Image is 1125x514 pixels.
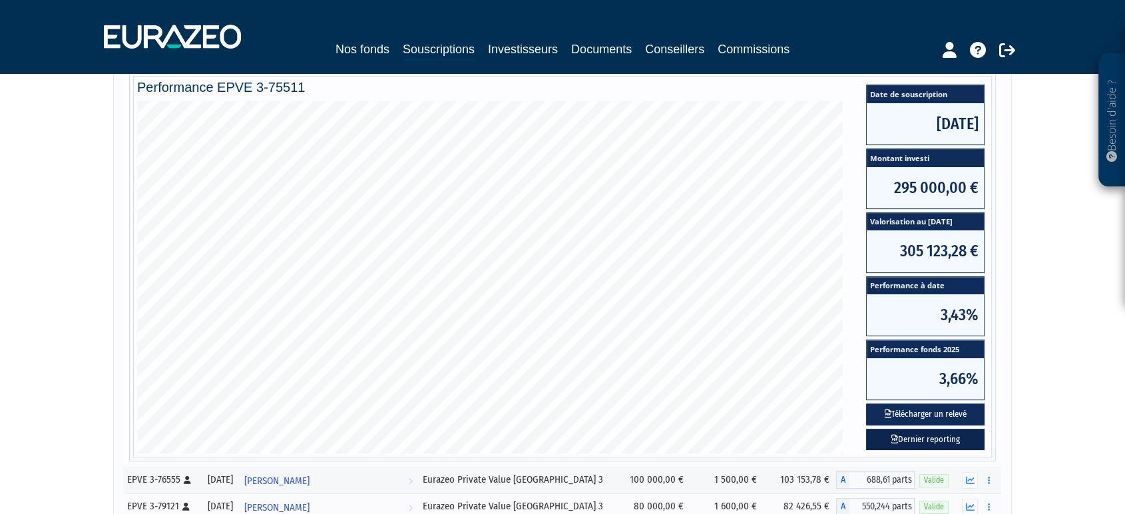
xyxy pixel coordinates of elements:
[866,429,985,451] a: Dernier reporting
[239,467,419,493] a: [PERSON_NAME]
[127,473,198,487] div: EPVE 3-76555
[423,473,613,487] div: Eurazeo Private Value [GEOGRAPHIC_DATA] 3
[1104,61,1120,180] p: Besoin d'aide ?
[867,167,984,208] span: 295 000,00 €
[867,230,984,272] span: 305 123,28 €
[867,340,984,358] span: Performance fonds 2025
[836,471,915,489] div: A - Eurazeo Private Value Europe 3
[867,213,984,231] span: Valorisation au [DATE]
[867,358,984,399] span: 3,66%
[763,467,836,493] td: 103 153,78 €
[867,294,984,336] span: 3,43%
[137,80,988,95] h4: Performance EPVE 3-75511
[618,467,690,493] td: 100 000,00 €
[408,469,413,493] i: Voir l'investisseur
[867,103,984,144] span: [DATE]
[645,40,704,59] a: Conseillers
[867,277,984,295] span: Performance à date
[182,503,190,511] i: [Français] Personne physique
[127,499,198,513] div: EPVE 3-79121
[571,40,632,59] a: Documents
[867,149,984,167] span: Montant investi
[403,40,475,61] a: Souscriptions
[866,403,985,425] button: Télécharger un relevé
[336,40,389,59] a: Nos fonds
[919,474,949,487] span: Valide
[690,467,764,493] td: 1 500,00 €
[104,25,241,49] img: 1732889491-logotype_eurazeo_blanc_rvb.png
[184,476,191,484] i: [Français] Personne physique
[849,471,915,489] span: 688,61 parts
[488,40,558,59] a: Investisseurs
[919,501,949,513] span: Valide
[836,471,849,489] span: A
[867,85,984,103] span: Date de souscription
[207,473,234,487] div: [DATE]
[423,499,613,513] div: Eurazeo Private Value [GEOGRAPHIC_DATA] 3
[718,40,789,59] a: Commissions
[207,499,234,513] div: [DATE]
[244,469,310,493] span: [PERSON_NAME]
